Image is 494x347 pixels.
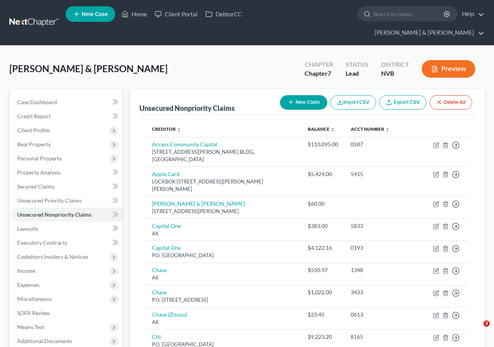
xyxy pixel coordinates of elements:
[17,324,44,330] span: Means Test
[308,222,338,230] div: $383.00
[430,95,472,110] button: Delete All
[351,311,421,319] div: 0613
[351,244,421,252] div: 0193
[280,95,327,110] button: New Claim
[308,200,338,208] div: $60.00
[11,222,122,236] a: Lawsuits
[308,244,338,252] div: $4,122.16
[17,253,88,260] span: Codebtors Insiders & Notices
[422,60,475,78] button: Preview
[17,310,50,316] span: SOFA Review
[17,113,51,119] span: Credit Report
[152,252,295,259] div: P.O. [GEOGRAPHIC_DATA]
[152,141,218,148] a: Access Community Capital
[17,338,72,344] span: Additional Documents
[152,222,181,229] a: Capital One
[305,60,333,69] div: Chapter
[151,7,202,21] a: Client Portal
[17,155,62,162] span: Personal Property
[308,288,338,296] div: $1,022.00
[351,170,421,178] div: 5415
[346,69,369,78] div: Lead
[385,127,390,132] i: unfold_more
[152,311,187,318] a: Chase (Zissou)
[351,141,421,148] div: 0587
[17,127,50,133] span: Client Profile
[467,320,486,339] iframe: Intercom live chat
[351,126,390,132] a: Acct Number unfold_more
[308,266,338,274] div: $550.97
[177,127,181,132] i: unfold_more
[152,333,161,340] a: Citi
[152,126,181,132] a: Creditor unfold_more
[308,170,338,178] div: $5,424.00
[152,208,295,215] div: [STREET_ADDRESS][PERSON_NAME]
[11,165,122,180] a: Property Analysis
[152,148,295,163] div: [STREET_ADDRESS][PERSON_NAME] BLDG, [GEOGRAPHIC_DATA]
[308,126,335,132] a: Balance unfold_more
[328,69,331,77] span: 7
[152,171,180,177] a: Apple Card
[381,69,409,78] div: NVB
[202,7,246,21] a: DebtorCC
[305,69,333,78] div: Chapter
[139,103,235,113] div: Unsecured Nonpriority Claims
[11,208,122,222] a: Unsecured Nonpriority Claims
[308,333,338,341] div: $9,223.20
[330,95,376,110] button: Import CSV
[152,200,245,207] a: [PERSON_NAME] & [PERSON_NAME]
[11,236,122,250] a: Executory Contracts
[11,109,122,123] a: Credit Report
[308,311,338,319] div: $23.45
[17,197,82,204] span: Unsecured Priority Claims
[11,194,122,208] a: Unsecured Priority Claims
[118,7,151,21] a: Home
[308,141,338,148] div: $110,095.00
[9,63,168,74] span: [PERSON_NAME] & [PERSON_NAME]
[371,26,484,40] a: [PERSON_NAME] & [PERSON_NAME]
[351,333,421,341] div: 8165
[17,99,57,105] span: Case Dashboard
[17,295,52,302] span: Miscellaneous
[483,320,490,327] span: 3
[379,95,426,110] a: Export CSV
[11,95,122,109] a: Case Dashboard
[17,281,39,288] span: Expenses
[152,230,295,237] div: AK
[17,211,91,218] span: Unsecured Nonpriority Claims
[11,180,122,194] a: Secured Claims
[152,296,295,304] div: P.O. [STREET_ADDRESS]
[458,7,484,21] a: Help
[17,183,55,190] span: Secured Claims
[152,319,295,326] div: AK
[82,11,108,17] span: New Case
[17,225,38,232] span: Lawsuits
[152,274,295,281] div: AK
[17,169,61,176] span: Property Analysis
[330,127,335,132] i: unfold_more
[351,288,421,296] div: 3433
[152,178,295,192] div: LOCKBOX [STREET_ADDRESS][PERSON_NAME][PERSON_NAME]
[152,289,167,295] a: Chase
[152,267,167,273] a: Chase
[17,239,67,246] span: Executory Contracts
[351,222,421,230] div: 5833
[17,267,35,274] span: Income
[346,60,369,69] div: Status
[11,306,122,320] a: SOFA Review
[381,60,409,69] div: District
[351,266,421,274] div: 1348
[373,7,445,21] input: Search by name...
[152,244,181,251] a: Capital One
[17,141,51,148] span: Real Property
